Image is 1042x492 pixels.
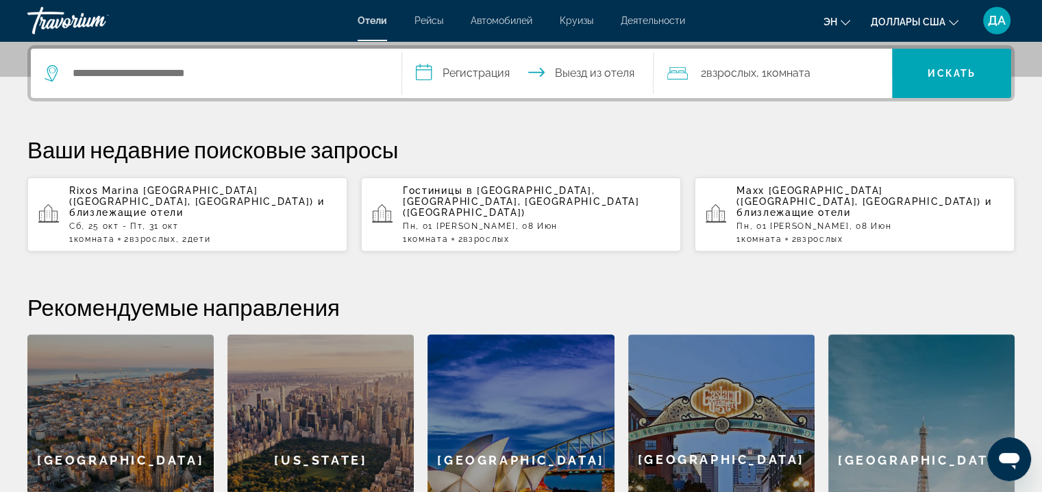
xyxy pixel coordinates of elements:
font: 2 [791,234,797,244]
font: , 2 [176,234,188,244]
a: Деятельности [621,15,685,26]
input: Поиск направления от отеля [71,63,381,84]
span: Дети [188,234,211,244]
font: , 1 [756,66,766,79]
button: Изменить валюту [871,12,958,32]
iframe: Кнопка запуска окна обмена сообщениями [987,437,1031,481]
a: Травориум [27,3,164,38]
span: Комната [741,234,782,244]
div: Виджет поиска [31,49,1011,98]
button: Rixos Marina [GEOGRAPHIC_DATA] ([GEOGRAPHIC_DATA], [GEOGRAPHIC_DATA]) и близлежащие отелиСб, 25 о... [27,177,347,252]
span: Maxx [GEOGRAPHIC_DATA] ([GEOGRAPHIC_DATA], [GEOGRAPHIC_DATA]) [736,185,981,207]
font: 1 [736,234,741,244]
button: Выберите дату заезда и выезда [402,49,654,98]
span: эн [823,16,837,27]
span: Комната [766,66,810,79]
button: Изменение языка [823,12,850,32]
button: Maxx [GEOGRAPHIC_DATA] ([GEOGRAPHIC_DATA], [GEOGRAPHIC_DATA]) и близлежащие отелиПн, 01 [PERSON_N... [695,177,1015,252]
span: Доллары США [871,16,945,27]
font: 1 [69,234,74,244]
span: Комната [408,234,449,244]
span: Комната [74,234,115,244]
font: 2 [458,234,463,244]
font: 2 [700,66,706,79]
span: Искать [928,68,976,79]
font: 1 [403,234,408,244]
button: Путешественники: 2 взрослых, 0 детей [654,49,892,98]
span: Взрослых [797,234,843,244]
p: Пн, 01 [PERSON_NAME], 08 Июн [403,221,670,231]
span: Rixos Marina [GEOGRAPHIC_DATA] ([GEOGRAPHIC_DATA], [GEOGRAPHIC_DATA]) [69,185,314,207]
span: и близлежащие отели [69,196,324,218]
span: ДА [988,14,1006,27]
p: Пн, 01 [PERSON_NAME], 08 Июн [736,221,1004,231]
p: Сб, 25 окт - Пт, 31 окт [69,221,336,231]
span: Взрослых [706,66,756,79]
p: Ваши недавние поисковые запросы [27,136,1015,163]
a: Круизы [560,15,593,26]
span: , [GEOGRAPHIC_DATA], [GEOGRAPHIC_DATA] ([GEOGRAPHIC_DATA]) [403,185,639,218]
font: 2 [124,234,129,244]
button: Искать [892,49,1011,98]
a: Автомобилей [471,15,532,26]
span: Гостиницы в [GEOGRAPHIC_DATA] [403,185,592,196]
button: Пользовательское меню [979,6,1015,35]
h2: Рекомендуемые направления [27,293,1015,321]
span: и близлежащие отели [736,196,991,218]
a: Отели [358,15,387,26]
a: Рейсы [414,15,443,26]
span: Взрослых [129,234,175,244]
span: Взрослых [463,234,509,244]
button: Гостиницы в [GEOGRAPHIC_DATA], [GEOGRAPHIC_DATA], [GEOGRAPHIC_DATA] ([GEOGRAPHIC_DATA])Пн, 01 [PE... [361,177,681,252]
